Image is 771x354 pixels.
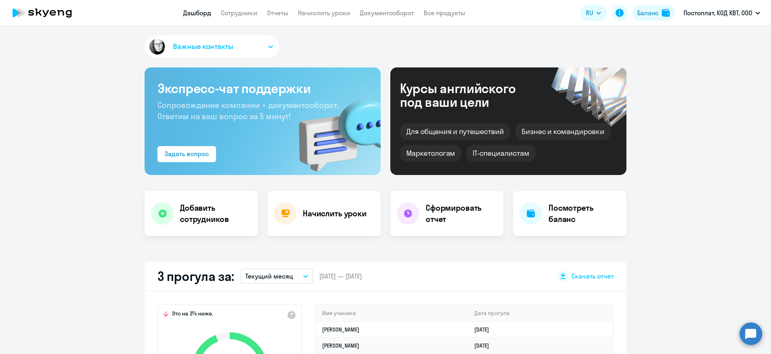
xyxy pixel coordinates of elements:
[322,326,359,333] a: [PERSON_NAME]
[683,8,752,18] p: Постоплат, КОД КВТ, ООО
[322,342,359,349] a: [PERSON_NAME]
[180,202,251,225] h4: Добавить сотрудников
[303,208,367,219] h4: Начислить уроки
[586,8,593,18] span: RU
[157,100,339,121] span: Сопровождение компании + документооборот. Ответим на ваш вопрос за 5 минут!
[173,41,233,52] span: Важные контакты
[632,5,675,21] button: Балансbalance
[360,9,414,17] a: Документооборот
[298,9,350,17] a: Начислить уроки
[319,272,362,281] span: [DATE] — [DATE]
[400,123,510,140] div: Для общения и путешествий
[245,271,293,281] p: Текущий месяц
[148,37,167,56] img: avatar
[165,149,209,159] div: Задать вопрос
[474,326,496,333] a: [DATE]
[316,305,468,321] th: Имя ученика
[267,9,288,17] a: Отчеты
[241,269,313,284] button: Текущий месяц
[221,9,257,17] a: Сотрудники
[172,310,213,319] span: Это на 3% ниже,
[183,9,211,17] a: Дашборд
[287,85,381,175] img: bg-img
[474,342,496,349] a: [DATE]
[662,9,670,17] img: balance
[400,81,537,109] div: Курсы английского под ваши цели
[157,80,368,96] h3: Экспресс-чат поддержки
[157,268,234,284] h2: 3 прогула за:
[468,305,613,321] th: Дата прогула
[426,202,497,225] h4: Сформировать отчет
[515,123,611,140] div: Бизнес и командировки
[424,9,465,17] a: Все продукты
[157,146,216,162] button: Задать вопрос
[549,202,620,225] h4: Посмотреть баланс
[637,8,659,18] div: Баланс
[679,3,764,22] button: Постоплат, КОД КВТ, ООО
[466,145,535,162] div: IT-специалистам
[400,145,461,162] div: Маркетологам
[571,272,614,281] span: Скачать отчет
[145,35,279,58] button: Важные контакты
[580,5,607,21] button: RU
